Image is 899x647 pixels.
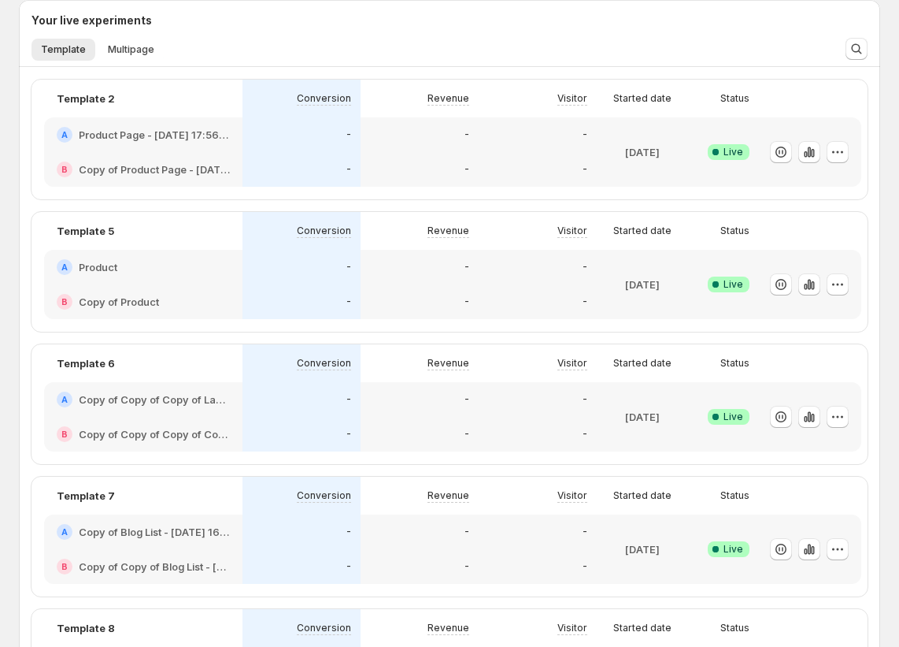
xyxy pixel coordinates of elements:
[346,128,351,141] p: -
[61,527,68,537] h2: A
[427,357,469,370] p: Revenue
[79,559,230,574] h2: Copy of Copy of Blog List - [DATE] 16:35:30
[720,92,749,105] p: Status
[346,393,351,406] p: -
[346,526,351,538] p: -
[61,562,68,571] h2: B
[79,426,230,442] h2: Copy of Copy of Copy of Copy of Landing Page2
[61,130,68,139] h2: A
[79,259,117,275] h2: Product
[583,261,587,273] p: -
[723,146,743,158] span: Live
[61,395,68,404] h2: A
[557,92,587,105] p: Visitor
[346,560,351,573] p: -
[57,355,115,371] p: Template 6
[61,262,68,272] h2: A
[79,392,230,407] h2: Copy of Copy of Copy of Landing Page2
[557,225,587,237] p: Visitor
[583,428,587,441] p: -
[346,428,351,441] p: -
[845,38,868,60] button: Search and filter results
[79,127,230,143] h2: Product Page - [DATE] 17:56:09
[297,225,351,237] p: Conversion
[297,92,351,105] p: Conversion
[57,91,115,106] p: Template 2
[346,163,351,176] p: -
[427,489,469,502] p: Revenue
[557,489,587,502] p: Visitor
[61,165,68,174] h2: B
[613,92,671,105] p: Started date
[427,622,469,634] p: Revenue
[625,409,660,425] p: [DATE]
[346,261,351,273] p: -
[583,393,587,406] p: -
[79,524,230,540] h2: Copy of Blog List - [DATE] 16:35:30
[723,411,743,423] span: Live
[464,428,469,441] p: -
[720,489,749,502] p: Status
[108,43,154,56] span: Multipage
[31,13,152,28] h3: Your live experiments
[583,163,587,176] p: -
[583,296,587,308] p: -
[583,560,587,573] p: -
[346,296,351,308] p: -
[464,393,469,406] p: -
[427,225,469,237] p: Revenue
[79,294,159,310] h2: Copy of Product
[613,622,671,634] p: Started date
[625,541,660,557] p: [DATE]
[297,622,351,634] p: Conversion
[57,620,115,636] p: Template 8
[720,225,749,237] p: Status
[720,622,749,634] p: Status
[723,278,743,291] span: Live
[61,429,68,439] h2: B
[464,296,469,308] p: -
[297,489,351,502] p: Conversion
[41,43,86,56] span: Template
[557,622,587,634] p: Visitor
[464,526,469,538] p: -
[613,225,671,237] p: Started date
[79,162,230,177] h2: Copy of Product Page - [DATE] 17:56:09
[723,543,743,556] span: Live
[464,261,469,273] p: -
[57,488,115,504] p: Template 7
[297,357,351,370] p: Conversion
[625,144,660,160] p: [DATE]
[464,128,469,141] p: -
[61,297,68,307] h2: B
[464,163,469,176] p: -
[720,357,749,370] p: Status
[583,526,587,538] p: -
[464,560,469,573] p: -
[583,128,587,141] p: -
[625,277,660,292] p: [DATE]
[427,92,469,105] p: Revenue
[57,223,114,239] p: Template 5
[557,357,587,370] p: Visitor
[613,357,671,370] p: Started date
[613,489,671,502] p: Started date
